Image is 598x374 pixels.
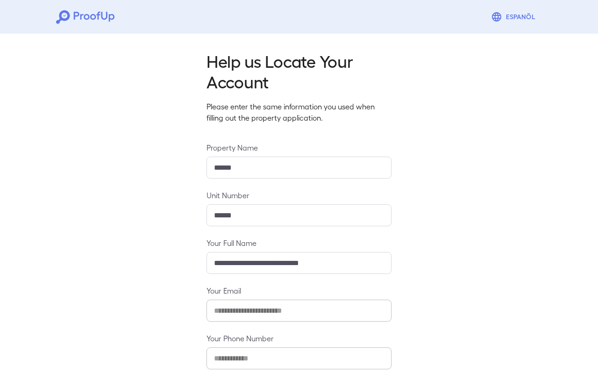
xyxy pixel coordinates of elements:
[206,285,392,296] label: Your Email
[206,101,392,123] p: Please enter the same information you used when filling out the property application.
[206,237,392,248] label: Your Full Name
[487,7,542,26] button: Espanõl
[206,142,392,153] label: Property Name
[206,50,392,92] h2: Help us Locate Your Account
[206,190,392,201] label: Unit Number
[206,333,392,344] label: Your Phone Number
